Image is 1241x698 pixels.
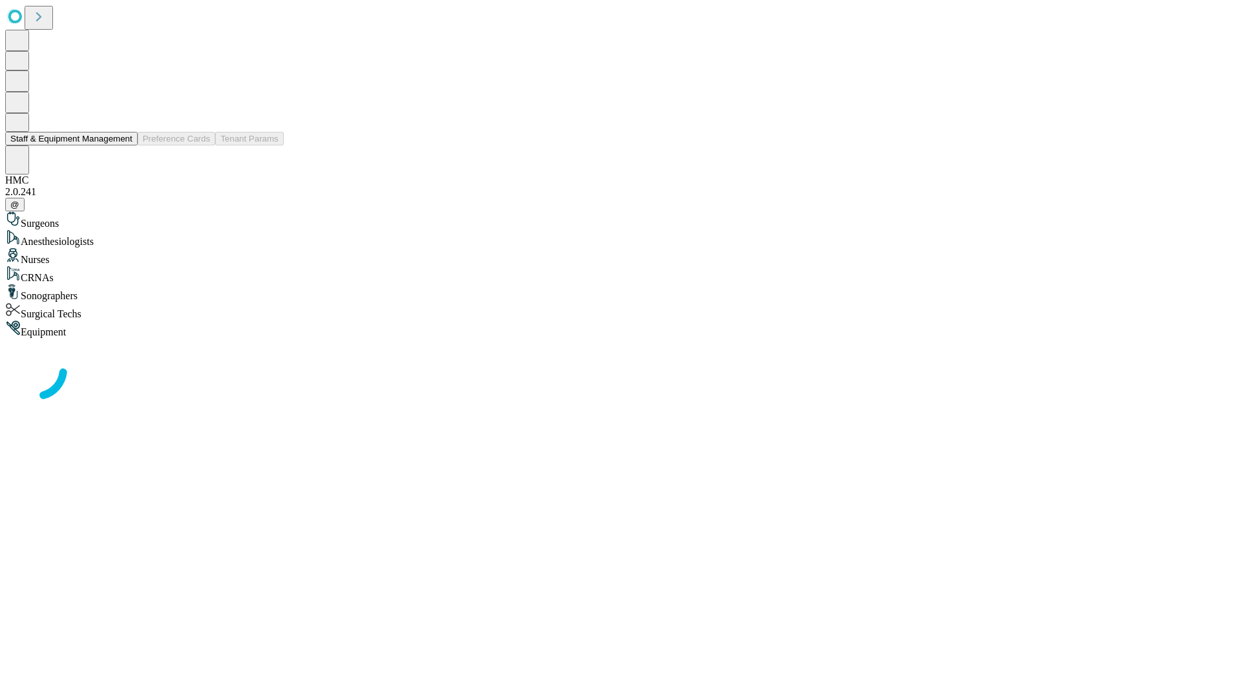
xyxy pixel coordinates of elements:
[5,211,1236,229] div: Surgeons
[5,320,1236,338] div: Equipment
[5,302,1236,320] div: Surgical Techs
[5,266,1236,284] div: CRNAs
[10,200,19,209] span: @
[5,198,25,211] button: @
[5,174,1236,186] div: HMC
[5,248,1236,266] div: Nurses
[5,284,1236,302] div: Sonographers
[5,186,1236,198] div: 2.0.241
[5,132,138,145] button: Staff & Equipment Management
[138,132,215,145] button: Preference Cards
[5,229,1236,248] div: Anesthesiologists
[215,132,284,145] button: Tenant Params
